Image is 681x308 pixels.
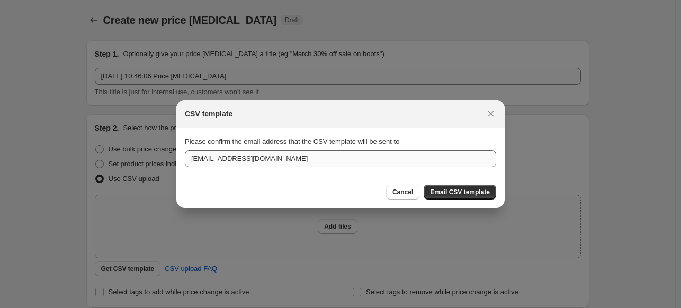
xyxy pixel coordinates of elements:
[185,138,399,146] span: Please confirm the email address that the CSV template will be sent to
[386,185,419,200] button: Cancel
[424,185,496,200] button: Email CSV template
[483,106,498,121] button: Close
[430,188,490,196] span: Email CSV template
[185,108,232,119] h2: CSV template
[392,188,413,196] span: Cancel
